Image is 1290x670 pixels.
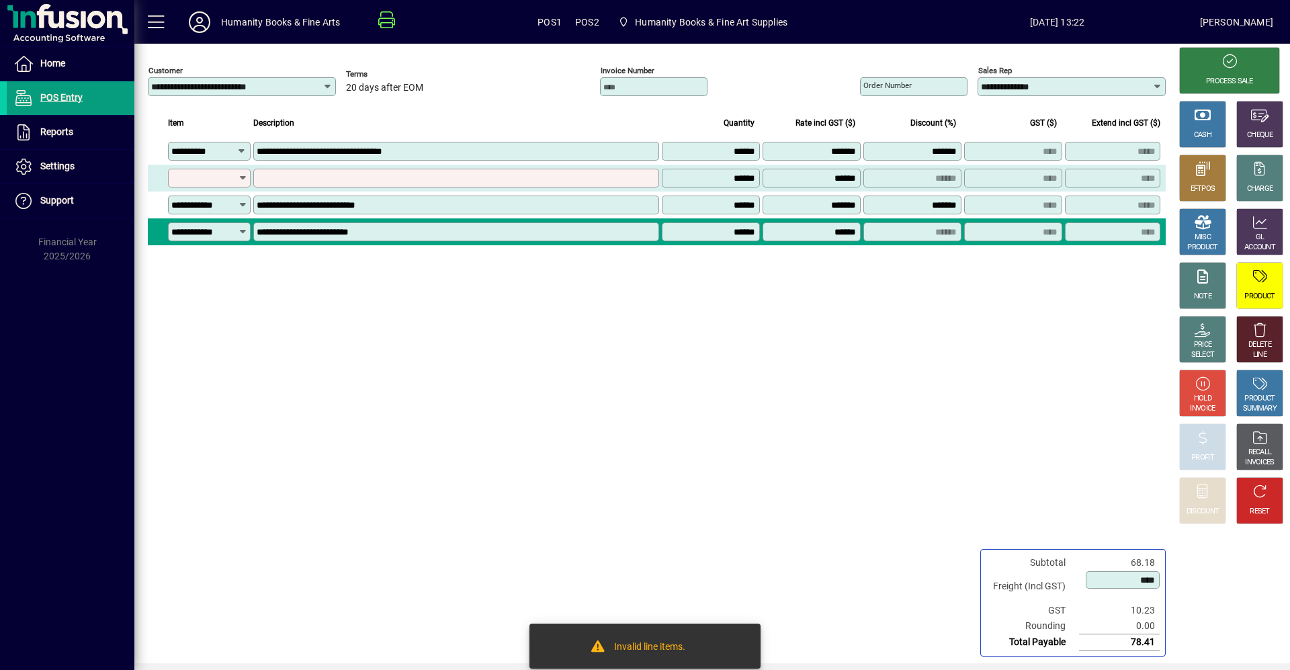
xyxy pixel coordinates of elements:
[537,11,562,33] span: POS1
[1092,116,1160,130] span: Extend incl GST ($)
[168,116,184,130] span: Item
[1030,116,1057,130] span: GST ($)
[253,116,294,130] span: Description
[1244,292,1275,302] div: PRODUCT
[7,47,134,81] a: Home
[1253,350,1266,360] div: LINE
[1191,453,1214,463] div: PROFIT
[7,116,134,149] a: Reports
[1250,507,1270,517] div: RESET
[986,555,1079,571] td: Subtotal
[7,184,134,218] a: Support
[221,11,341,33] div: Humanity Books & Fine Arts
[1244,394,1275,404] div: PRODUCT
[1244,243,1275,253] div: ACCOUNT
[724,116,755,130] span: Quantity
[978,66,1012,75] mat-label: Sales rep
[1187,243,1217,253] div: PRODUCT
[1079,603,1160,618] td: 10.23
[1247,184,1273,194] div: CHARGE
[986,603,1079,618] td: GST
[575,11,599,33] span: POS2
[1187,507,1219,517] div: DISCOUNT
[986,618,1079,634] td: Rounding
[1194,394,1211,404] div: HOLD
[1194,292,1211,302] div: NOTE
[1248,448,1272,458] div: RECALL
[1247,130,1273,140] div: CHEQUE
[986,634,1079,651] td: Total Payable
[1194,130,1211,140] div: CASH
[346,83,423,93] span: 20 days after EOM
[40,161,75,171] span: Settings
[40,92,83,103] span: POS Entry
[1243,404,1277,414] div: SUMMARY
[915,11,1200,33] span: [DATE] 13:22
[1079,555,1160,571] td: 68.18
[1190,404,1215,414] div: INVOICE
[1256,233,1264,243] div: GL
[1195,233,1211,243] div: MISC
[1191,184,1215,194] div: EFTPOS
[1079,634,1160,651] td: 78.41
[1079,618,1160,634] td: 0.00
[863,81,912,90] mat-label: Order number
[148,66,183,75] mat-label: Customer
[1200,11,1273,33] div: [PERSON_NAME]
[601,66,654,75] mat-label: Invoice number
[1248,340,1271,350] div: DELETE
[40,195,74,206] span: Support
[178,10,221,34] button: Profile
[986,571,1079,603] td: Freight (Incl GST)
[1206,77,1253,87] div: PROCESS SALE
[7,150,134,183] a: Settings
[910,116,956,130] span: Discount (%)
[1245,458,1274,468] div: INVOICES
[1191,350,1215,360] div: SELECT
[795,116,855,130] span: Rate incl GST ($)
[40,58,65,69] span: Home
[40,126,73,137] span: Reports
[613,10,793,34] span: Humanity Books & Fine Art Supplies
[346,70,427,79] span: Terms
[635,11,787,33] span: Humanity Books & Fine Art Supplies
[614,640,685,656] div: Invalid line items.
[1194,340,1212,350] div: PRICE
